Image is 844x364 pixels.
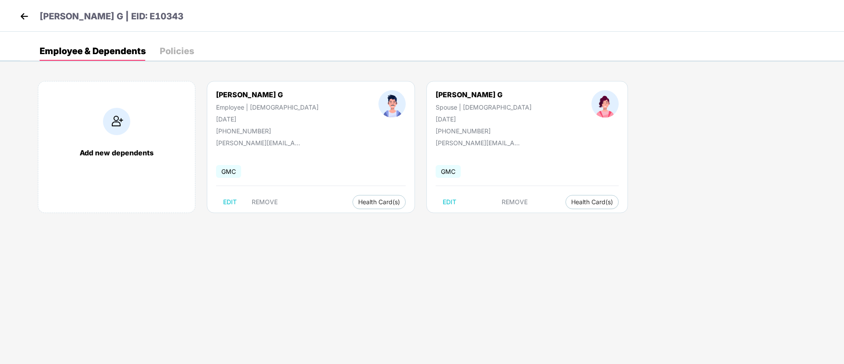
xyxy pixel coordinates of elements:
button: REMOVE [245,195,285,209]
button: EDIT [436,195,463,209]
span: EDIT [223,199,237,206]
div: [DATE] [436,115,532,123]
img: profileImage [591,90,619,118]
div: Spouse | [DEMOGRAPHIC_DATA] [436,103,532,111]
div: [DATE] [216,115,319,123]
span: Health Card(s) [358,200,400,204]
img: back [18,10,31,23]
button: Health Card(s) [352,195,406,209]
button: REMOVE [495,195,535,209]
span: EDIT [443,199,456,206]
div: [PHONE_NUMBER] [436,127,532,135]
span: REMOVE [502,199,528,206]
button: Health Card(s) [565,195,619,209]
p: [PERSON_NAME] G | EID: E10343 [40,10,183,23]
span: Health Card(s) [571,200,613,204]
span: GMC [436,165,461,178]
span: GMC [216,165,241,178]
div: Policies [160,47,194,55]
img: profileImage [378,90,406,118]
div: [PERSON_NAME][EMAIL_ADDRESS][PERSON_NAME][DOMAIN_NAME] [216,139,304,147]
div: Add new dependents [47,148,186,157]
div: [PHONE_NUMBER] [216,127,319,135]
div: [PERSON_NAME] G [216,90,319,99]
img: addIcon [103,108,130,135]
div: [PERSON_NAME] G [436,90,532,99]
button: EDIT [216,195,244,209]
span: REMOVE [252,199,278,206]
div: Employee | [DEMOGRAPHIC_DATA] [216,103,319,111]
div: [PERSON_NAME][EMAIL_ADDRESS][PERSON_NAME][DOMAIN_NAME] [436,139,524,147]
div: Employee & Dependents [40,47,146,55]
